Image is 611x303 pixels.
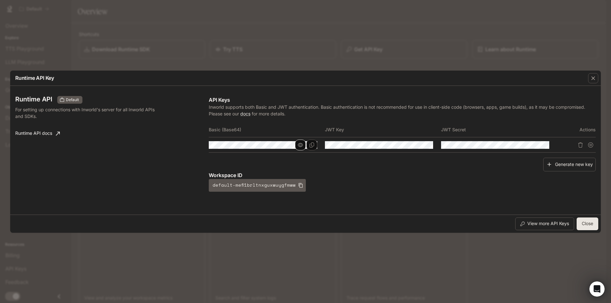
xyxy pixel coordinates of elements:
[209,171,596,179] p: Workspace ID
[240,111,250,116] a: docs
[209,179,306,192] button: default-mefl1brltnxguxwuygfmww
[209,104,596,117] p: Inworld supports both Basic and JWT authentication. Basic authentication is not recommended for u...
[589,281,605,297] iframe: Intercom live chat
[57,96,82,104] div: These keys will apply to your current workspace only
[577,217,598,230] button: Close
[63,97,81,103] span: Default
[441,122,557,137] th: JWT Secret
[13,127,62,140] a: Runtime API docs
[209,96,596,104] p: API Keys
[15,106,157,120] p: For setting up connections with Inworld's server for all Inworld APIs and SDKs.
[325,122,441,137] th: JWT Key
[515,217,574,230] button: View more API Keys
[306,140,317,150] button: Copy Basic (Base64)
[543,158,596,171] button: Generate new key
[557,122,596,137] th: Actions
[575,140,586,150] button: Delete API key
[15,74,54,82] p: Runtime API Key
[15,96,52,102] h3: Runtime API
[586,140,596,150] button: Suspend API key
[209,122,325,137] th: Basic (Base64)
